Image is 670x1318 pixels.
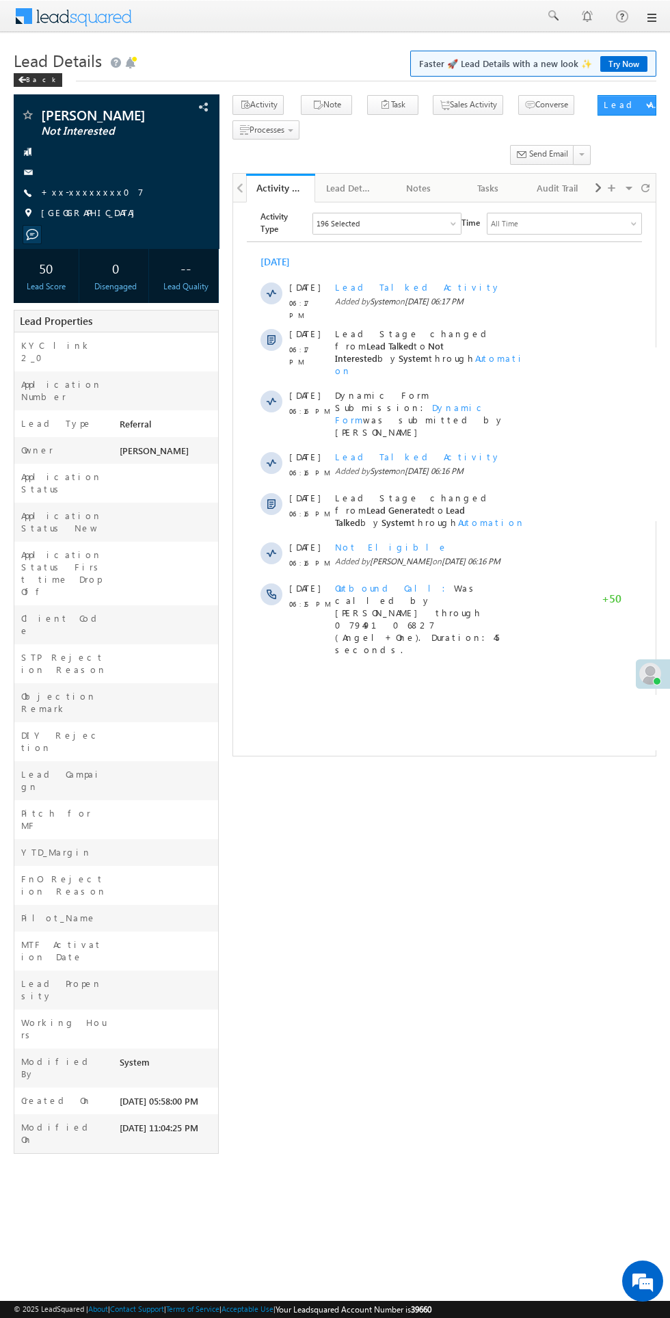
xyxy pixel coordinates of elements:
[102,137,211,161] span: Not Interested
[21,417,92,430] label: Lead Type
[116,1055,218,1075] div: System
[148,314,178,326] span: System
[21,1121,107,1146] label: Modified On
[21,378,107,403] label: Application Number
[21,1055,107,1080] label: Modified By
[102,199,254,223] span: Dynamic Form
[102,150,293,174] span: Automation
[326,180,372,196] div: Lead Details
[518,95,574,115] button: Converse
[21,807,107,832] label: Pitch for MF
[315,174,384,201] li: Lead Details
[27,53,72,66] div: [DATE]
[102,263,293,275] span: Added by on
[133,137,180,149] span: Lead Talked
[137,354,199,364] span: [PERSON_NAME]
[21,690,107,715] label: Objection Remark
[102,353,293,365] span: Added by on
[56,305,97,317] span: 06:16 PM
[454,174,523,202] a: Tasks
[56,395,97,408] span: 06:15 PM
[21,549,107,598] label: Application Status First time Drop Off
[276,1304,431,1315] span: Your Leadsquared Account Number is
[56,264,97,276] span: 06:16 PM
[56,380,87,392] span: [DATE]
[102,93,293,105] span: Added by on
[116,1121,218,1140] div: [DATE] 11:04:25 PM
[246,174,315,202] a: Activity History
[600,56,647,72] a: Try Now
[250,124,284,135] span: Processes
[110,1304,164,1313] a: Contact Support
[87,280,145,293] div: Disengaged
[56,289,87,302] span: [DATE]
[102,380,221,391] span: Outbound Call
[137,94,162,104] span: System
[56,354,97,367] span: 06:16 PM
[395,180,441,196] div: Notes
[56,141,97,166] span: 06:17 PM
[83,15,126,27] div: 196 Selected
[21,938,107,963] label: MTF Activation Date
[56,94,97,119] span: 06:17 PM
[21,912,96,924] label: Pilot_Name
[21,768,107,793] label: Lead Campaign
[21,471,107,495] label: Application Status
[534,180,580,196] div: Audit Trail
[21,1094,92,1107] label: Created On
[367,95,418,115] button: Task
[80,11,228,31] div: Sales Activity,Email Bounced,Email Link Clicked,Email Marked Spam,Email Opened & 191 more..
[14,73,62,87] div: Back
[523,174,592,202] a: Audit Trail
[21,1016,107,1041] label: Working Hours
[157,255,215,280] div: --
[137,263,162,274] span: System
[41,207,142,220] span: [GEOGRAPHIC_DATA]
[21,846,92,858] label: YTD_Margin
[41,108,165,122] span: [PERSON_NAME]
[102,187,293,236] span: Dynamic Form Submission: was submitted by [PERSON_NAME]
[165,150,196,161] span: System
[232,95,284,115] button: Activity
[102,289,292,326] span: Lead Stage changed from to by through
[225,314,292,326] span: Automation
[116,417,218,436] div: Referral
[465,180,511,196] div: Tasks
[368,390,388,406] span: +50
[27,10,72,31] span: Activity Type
[157,280,215,293] div: Lead Quality
[21,612,107,637] label: Client Code
[56,248,87,261] span: [DATE]
[228,10,247,31] span: Time
[21,729,107,754] label: DIY Rejection
[102,248,268,260] span: Lead Talked Activity
[102,79,268,90] span: Lead Talked Activity
[41,124,165,138] span: Not Interested
[56,339,87,351] span: [DATE]
[20,314,92,328] span: Lead Properties
[21,873,107,897] label: FnO Rejection Reason
[315,174,384,202] a: Lead Details
[172,263,230,274] span: [DATE] 06:16 PM
[419,57,647,70] span: Faster 🚀 Lead Details with a new look ✨
[17,280,75,293] div: Lead Score
[41,186,144,198] a: +xx-xxxxxxxx07
[246,174,315,201] li: Activity History
[56,202,97,215] span: 06:16 PM
[17,255,75,280] div: 50
[56,187,87,199] span: [DATE]
[529,148,568,160] span: Send Email
[14,1303,431,1316] span: © 2025 LeadSquared | | | | |
[14,73,69,84] a: Back
[172,94,230,104] span: [DATE] 06:17 PM
[222,1304,273,1313] a: Acceptable Use
[87,255,145,280] div: 0
[102,339,215,350] span: Not Eligible
[256,181,305,194] div: Activity History
[411,1304,431,1315] span: 39660
[384,174,453,202] a: Notes
[301,95,352,115] button: Note
[120,445,189,456] span: [PERSON_NAME]
[604,98,662,111] div: Lead Actions
[102,125,293,174] span: Lead Stage changed from to by through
